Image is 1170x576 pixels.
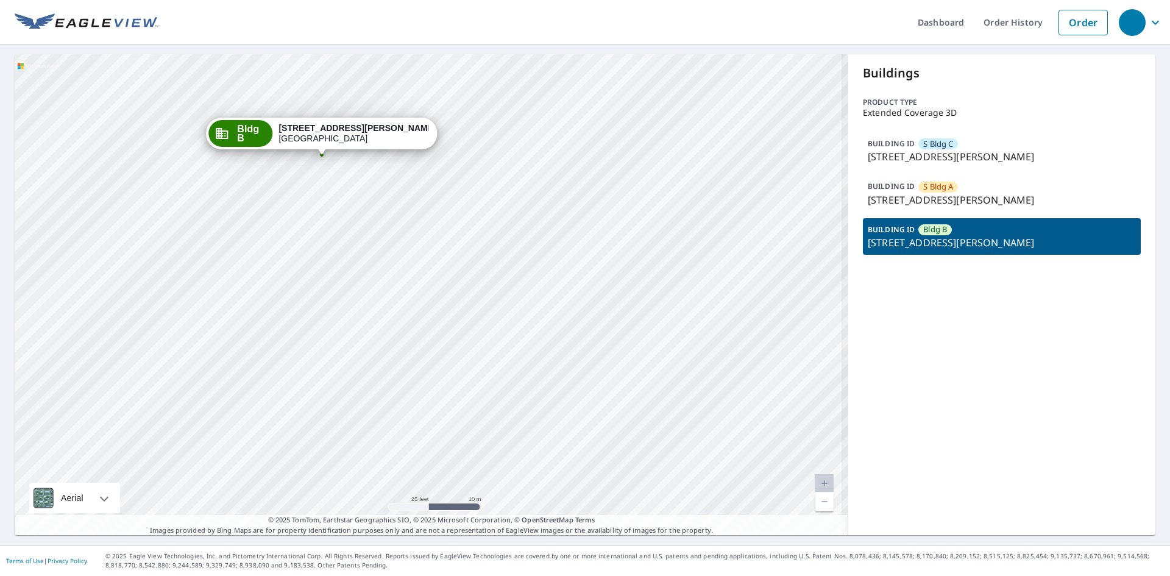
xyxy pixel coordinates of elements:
[575,515,595,524] a: Terms
[863,108,1141,118] p: Extended Coverage 3D
[863,97,1141,108] p: Product type
[206,118,437,155] div: Dropped pin, building Bldg B, Commercial property, 225 Coggins Dr Pleasant Hill, CA 94523
[278,123,428,144] div: [GEOGRAPHIC_DATA]
[815,492,834,511] a: Current Level 20, Zoom Out
[48,556,87,565] a: Privacy Policy
[863,64,1141,82] p: Buildings
[868,181,915,191] p: BUILDING ID
[15,515,848,535] p: Images provided by Bing Maps are for property identification purposes only and are not a represen...
[522,515,573,524] a: OpenStreetMap
[6,556,44,565] a: Terms of Use
[1058,10,1108,35] a: Order
[29,483,120,513] div: Aerial
[868,149,1136,164] p: [STREET_ADDRESS][PERSON_NAME]
[868,235,1136,250] p: [STREET_ADDRESS][PERSON_NAME]
[57,483,87,513] div: Aerial
[868,138,915,149] p: BUILDING ID
[15,13,158,32] img: EV Logo
[815,474,834,492] a: Current Level 20, Zoom In Disabled
[278,123,436,133] strong: [STREET_ADDRESS][PERSON_NAME]
[868,193,1136,207] p: [STREET_ADDRESS][PERSON_NAME]
[923,224,947,235] span: Bldg B
[923,138,953,150] span: S Bldg C
[237,124,266,143] span: Bldg B
[923,181,953,193] span: S Bldg A
[105,552,1164,570] p: © 2025 Eagle View Technologies, Inc. and Pictometry International Corp. All Rights Reserved. Repo...
[268,515,595,525] span: © 2025 TomTom, Earthstar Geographics SIO, © 2025 Microsoft Corporation, ©
[6,557,87,564] p: |
[868,224,915,235] p: BUILDING ID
